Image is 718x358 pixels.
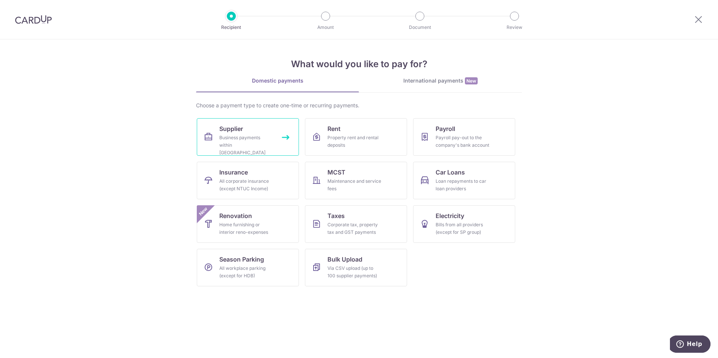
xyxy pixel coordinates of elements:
[197,162,299,199] a: InsuranceAll corporate insurance (except NTUC Income)
[670,335,710,354] iframe: Opens a widget where you can find more information
[327,168,345,177] span: MCST
[197,249,299,286] a: Season ParkingAll workplace parking (except for HDB)
[327,221,382,236] div: Corporate tax, property tax and GST payments
[197,205,299,243] a: RenovationHome furnishing or interior reno-expensesNew
[305,205,407,243] a: TaxesCorporate tax, property tax and GST payments
[298,24,353,31] p: Amount
[413,205,515,243] a: ElectricityBills from all providers (except for SP group)
[465,77,478,84] span: New
[436,177,490,193] div: Loan repayments to car loan providers
[392,24,448,31] p: Document
[327,255,362,264] span: Bulk Upload
[196,77,359,84] div: Domestic payments
[305,162,407,199] a: MCSTMaintenance and service fees
[219,255,264,264] span: Season Parking
[327,265,382,280] div: Via CSV upload (up to 100 supplier payments)
[327,124,341,133] span: Rent
[219,221,273,236] div: Home furnishing or interior reno-expenses
[15,15,52,24] img: CardUp
[219,124,243,133] span: Supplier
[327,134,382,149] div: Property rent and rental deposits
[436,134,490,149] div: Payroll pay-out to the company's bank account
[196,102,522,109] div: Choose a payment type to create one-time or recurring payments.
[219,265,273,280] div: All workplace parking (except for HDB)
[327,177,382,193] div: Maintenance and service fees
[359,77,522,85] div: International payments
[17,5,32,12] span: Help
[305,249,407,286] a: Bulk UploadVia CSV upload (up to 100 supplier payments)
[436,211,464,220] span: Electricity
[413,162,515,199] a: Car LoansLoan repayments to car loan providers
[436,124,455,133] span: Payroll
[413,118,515,156] a: PayrollPayroll pay-out to the company's bank account
[305,118,407,156] a: RentProperty rent and rental deposits
[219,134,273,156] div: Business payments within [GEOGRAPHIC_DATA]
[219,168,248,177] span: Insurance
[219,211,252,220] span: Renovation
[196,57,522,71] h4: What would you like to pay for?
[219,177,273,193] div: All corporate insurance (except NTUC Income)
[487,24,542,31] p: Review
[197,118,299,156] a: SupplierBusiness payments within [GEOGRAPHIC_DATA]
[327,211,345,220] span: Taxes
[436,221,490,236] div: Bills from all providers (except for SP group)
[197,205,210,218] span: New
[436,168,465,177] span: Car Loans
[204,24,259,31] p: Recipient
